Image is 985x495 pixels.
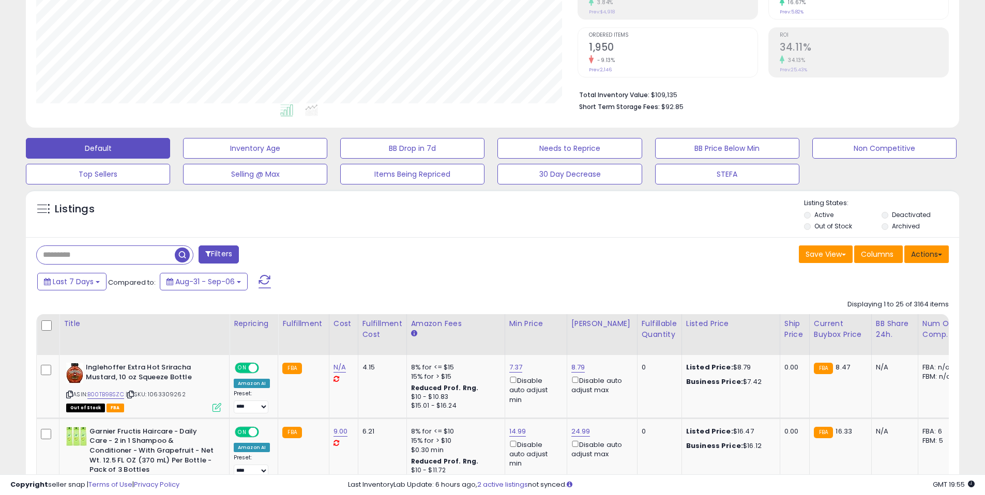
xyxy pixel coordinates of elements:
b: Garnier Fructis Haircare - Daily Care - 2 in 1 Shampoo & Conditioner - With Grapefruit - Net Wt. ... [89,427,215,477]
div: 15% for > $15 [411,372,497,381]
div: Displaying 1 to 25 of 3164 items [847,300,949,310]
div: $16.12 [686,441,772,451]
span: Ordered Items [589,33,757,38]
div: Disable auto adjust min [509,375,559,405]
div: 0.00 [784,427,801,436]
button: Items Being Repriced [340,164,484,184]
small: FBA [814,363,833,374]
small: -9.13% [594,56,615,64]
small: 34.13% [784,56,805,64]
div: [PERSON_NAME] [571,318,633,329]
div: Listed Price [686,318,776,329]
a: 24.99 [571,426,590,437]
div: 0 [642,363,674,372]
b: Listed Price: [686,426,733,436]
div: N/A [876,363,910,372]
div: Ship Price [784,318,805,340]
button: Top Sellers [26,164,170,184]
b: Reduced Prof. Rng. [411,457,479,466]
div: 0 [642,427,674,436]
span: ON [236,427,249,436]
button: Last 7 Days [37,273,107,290]
b: Total Inventory Value: [579,90,649,99]
a: 9.00 [334,426,348,437]
small: Prev: 2,146 [589,67,612,73]
button: Non Competitive [812,138,957,159]
a: 2 active listings [477,479,528,489]
div: Min Price [509,318,563,329]
span: | SKU: 1063309262 [126,390,186,398]
span: Columns [861,249,893,259]
button: Selling @ Max [183,164,327,184]
div: Num of Comp. [922,318,960,340]
div: FBM: n/a [922,372,957,381]
a: 7.37 [509,362,523,373]
p: Listing States: [804,198,959,208]
div: $10 - $10.83 [411,393,497,401]
div: 8% for <= $10 [411,427,497,436]
a: B00TB9BSZC [87,390,124,399]
div: $16.47 [686,427,772,436]
div: $0.30 min [411,445,497,455]
div: Amazon AI [234,379,270,388]
div: Cost [334,318,354,329]
button: Actions [904,245,949,263]
small: Prev: 25.43% [780,67,807,73]
div: Title [64,318,225,329]
div: $7.42 [686,377,772,386]
b: Reduced Prof. Rng. [411,383,479,392]
span: 16.33 [836,426,852,436]
div: Disable auto adjust max [571,375,629,395]
span: $92.85 [661,102,684,112]
div: Disable auto adjust max [571,439,629,459]
div: N/A [876,427,910,436]
b: Short Term Storage Fees: [579,102,660,111]
div: Fulfillable Quantity [642,318,677,340]
div: ASIN: [66,363,221,411]
div: Amazon AI [234,443,270,452]
b: Business Price: [686,441,743,451]
strong: Copyright [10,479,48,489]
span: Compared to: [108,277,156,287]
button: STEFA [655,164,799,184]
div: Fulfillment [282,318,324,329]
img: 51Q4kd0xoBL._SL40_.jpg [66,427,87,446]
span: ON [236,364,249,373]
span: OFF [257,364,274,373]
span: 8.47 [836,362,850,372]
div: seller snap | | [10,480,179,490]
div: 6.21 [362,427,399,436]
a: Privacy Policy [134,479,179,489]
label: Archived [892,222,920,230]
button: Save View [799,245,853,263]
button: 30 Day Decrease [497,164,642,184]
small: FBA [282,363,301,374]
div: 15% for > $10 [411,436,497,445]
div: FBA: n/a [922,363,957,372]
b: Business Price: [686,377,743,386]
div: Last InventoryLab Update: 6 hours ago, not synced. [348,480,975,490]
div: Repricing [234,318,274,329]
span: Last 7 Days [53,276,94,287]
span: 2025-09-14 19:55 GMT [933,479,975,489]
div: 0.00 [784,363,801,372]
span: OFF [257,427,274,436]
h2: 34.11% [780,41,948,55]
button: Columns [854,245,903,263]
small: FBA [282,427,301,438]
div: FBA: 6 [922,427,957,436]
h2: 1,950 [589,41,757,55]
div: $8.79 [686,363,772,372]
button: Needs to Reprice [497,138,642,159]
a: 14.99 [509,426,526,437]
div: 4.15 [362,363,399,372]
div: Current Buybox Price [814,318,867,340]
button: Filters [199,245,239,264]
b: Listed Price: [686,362,733,372]
div: Fulfillment Cost [362,318,402,340]
div: BB Share 24h. [876,318,914,340]
span: FBA [107,404,124,412]
small: FBA [814,427,833,438]
a: N/A [334,362,346,373]
button: BB Price Below Min [655,138,799,159]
